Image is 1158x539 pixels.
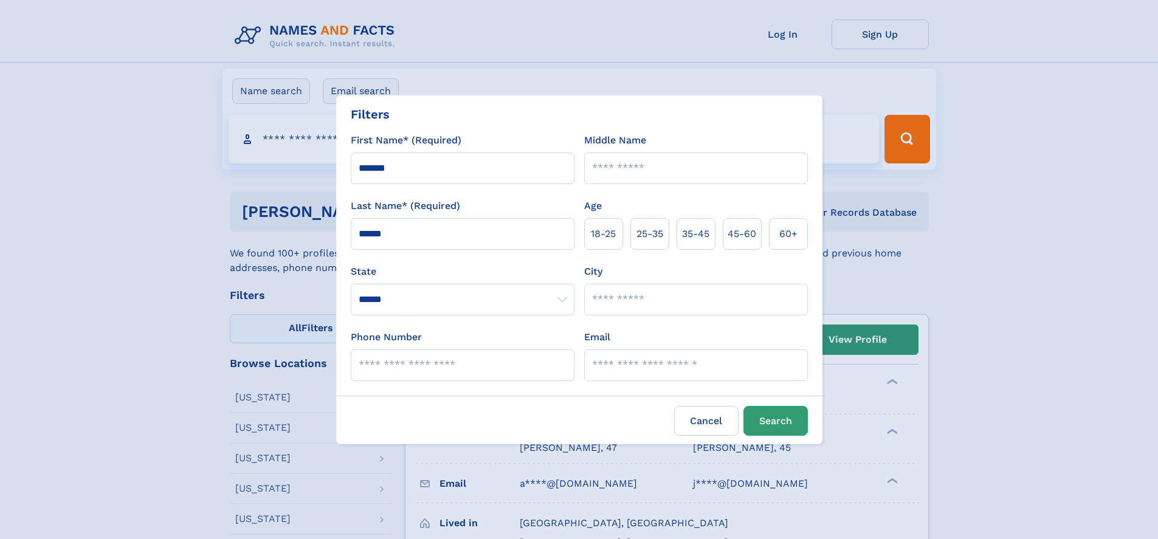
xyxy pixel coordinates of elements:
[779,227,798,241] span: 60+
[591,227,616,241] span: 18‑25
[351,330,422,345] label: Phone Number
[682,227,709,241] span: 35‑45
[584,199,602,213] label: Age
[728,227,756,241] span: 45‑60
[351,199,460,213] label: Last Name* (Required)
[743,406,808,436] button: Search
[584,330,610,345] label: Email
[351,264,574,279] label: State
[674,406,739,436] label: Cancel
[584,264,602,279] label: City
[584,133,646,148] label: Middle Name
[351,105,390,123] div: Filters
[351,133,461,148] label: First Name* (Required)
[636,227,663,241] span: 25‑35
